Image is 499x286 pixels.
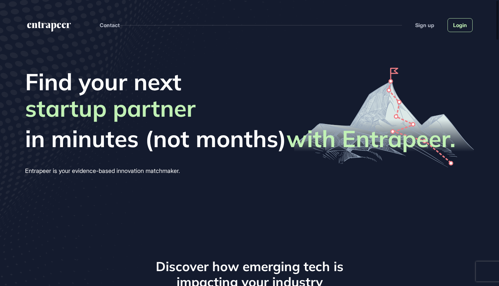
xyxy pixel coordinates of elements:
a: Sign up [415,21,434,29]
span: startup partner [25,94,196,125]
a: Login [448,18,473,32]
strong: with Entrapeer. [286,124,455,153]
a: entrapeer-logo [26,21,72,34]
span: Find your next [25,68,455,96]
div: Entrapeer is your evidence-based innovation matchmaker. [25,166,455,176]
h3: Discover how emerging tech is [84,259,415,274]
span: in minutes (not months) [25,125,455,152]
button: Contact [100,21,120,29]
